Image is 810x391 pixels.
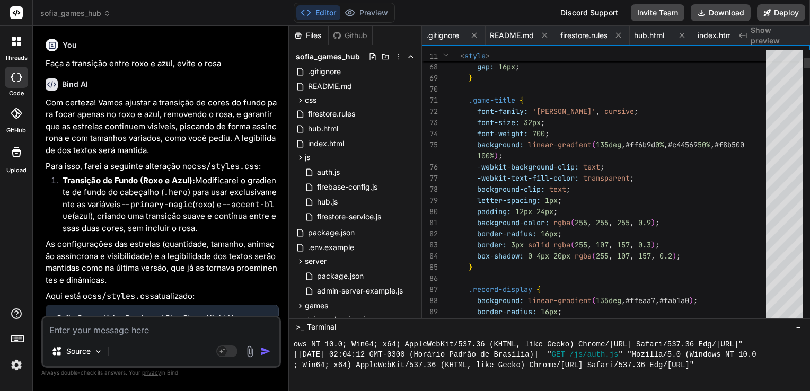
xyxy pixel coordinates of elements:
[552,350,565,360] span: GET
[289,30,328,41] div: Files
[46,58,279,70] p: Faça a transição entre roxo e azul, evite o rosa
[192,161,259,172] code: css/styles.css
[794,318,804,335] button: −
[422,273,438,284] div: 86
[600,162,604,172] span: ;
[460,51,464,60] span: <
[307,241,355,254] span: .env.example
[54,175,279,235] li: Modificarei o gradiente de fundo do cabeçalho ( ) para usar exclusivamente as variáveis (roxo) e ...
[520,95,524,105] span: {
[316,166,341,179] span: auth.js
[634,106,638,116] span: ;
[305,256,327,266] span: server
[651,240,655,250] span: )
[40,8,111,19] span: sofia_games_hub
[528,296,592,305] span: linear-gradient
[422,95,438,106] div: 71
[532,129,545,138] span: 700
[583,162,600,172] span: text
[422,184,438,195] div: 78
[553,240,570,250] span: rgba
[94,347,103,356] img: Pick Models
[422,206,438,217] div: 80
[46,97,279,157] p: Com certeza! Vamos ajustar a transição de cores do fundo para focar apenas no roxo e azul, remove...
[477,129,528,138] span: font-weight:
[621,296,626,305] span: ,
[757,4,805,21] button: Deploy
[46,238,279,286] p: As configurações das estrelas (quantidade, tamanho, animação assíncrona e visibilidade) e a legib...
[553,207,558,216] span: ;
[142,369,161,376] span: privacy
[63,40,77,50] h6: You
[545,129,549,138] span: ;
[609,218,613,227] span: ,
[566,184,570,194] span: ;
[469,285,532,294] span: .record-display
[422,195,438,206] div: 79
[41,368,281,378] p: Always double-check its answers. Your in Bind
[422,284,438,295] div: 87
[524,118,541,127] span: 32px
[558,307,562,316] span: ;
[575,251,592,261] span: rgba
[260,346,271,357] img: icon
[469,95,515,105] span: .game-title
[655,240,659,250] span: ;
[422,228,438,239] div: 82
[469,73,473,83] span: }
[545,196,558,205] span: 1px
[651,251,655,261] span: ,
[307,322,336,332] span: Terminal
[316,210,382,223] span: firestore-service.js
[422,128,438,139] div: 74
[528,251,532,261] span: 0
[541,307,558,316] span: 16px
[558,196,562,205] span: ;
[305,152,310,163] span: js
[604,106,634,116] span: cursive
[631,4,684,21] button: Invite Team
[617,218,630,227] span: 255
[316,285,404,297] span: admin-server-example.js
[655,140,664,149] span: 0%
[314,314,372,325] span: jogo_do_pinguim
[307,122,339,135] span: hub.html
[617,251,630,261] span: 107
[498,151,503,161] span: ;
[536,207,553,216] span: 24px
[477,118,520,127] span: font-size:
[698,140,710,149] span: 50%
[664,140,668,149] span: ,
[307,137,345,150] span: index.html
[536,285,541,294] span: {
[638,251,651,261] span: 157
[651,218,655,227] span: )
[63,175,195,185] strong: Transição de Fundo (Roxo e Azul):
[307,65,342,78] span: .gitignore
[422,217,438,228] div: 81
[422,73,438,84] div: 69
[477,296,524,305] span: background:
[570,240,575,250] span: (
[655,296,659,305] span: ,
[560,30,607,41] span: firestore.rules
[305,300,328,311] span: games
[6,166,27,175] label: Upload
[596,296,621,305] span: 135deg
[422,262,438,273] div: 85
[532,106,596,116] span: '[PERSON_NAME]'
[630,240,634,250] span: ,
[164,187,188,198] code: .hero
[592,296,596,305] span: (
[469,262,473,272] span: }
[477,106,528,116] span: font-family:
[575,218,587,227] span: 255
[305,95,316,105] span: css
[422,106,438,117] div: 72
[638,240,651,250] span: 0.3
[490,30,534,41] span: README.md
[57,313,250,334] div: Sofia Games Hub - Purple and Blue Starry Night Hero Page
[515,207,532,216] span: 12px
[66,346,91,357] p: Source
[477,207,511,216] span: padding:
